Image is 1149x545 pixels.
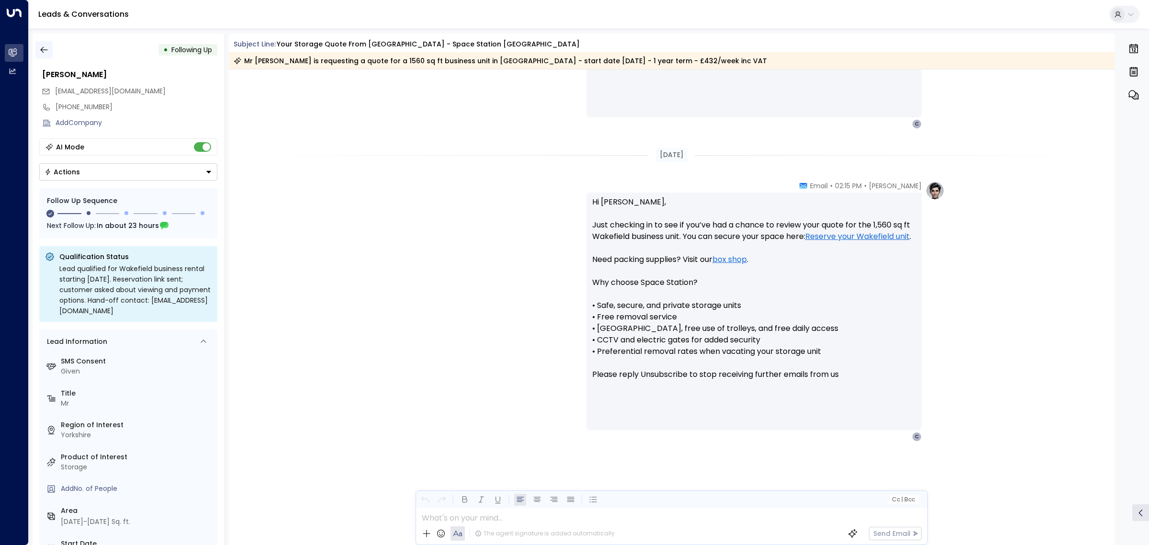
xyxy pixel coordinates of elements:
img: profile-logo.png [925,181,945,200]
div: AddNo. of People [61,484,214,494]
label: Area [61,506,214,516]
div: Lead Information [44,337,107,347]
button: Cc|Bcc [888,495,918,504]
div: The agent signature is added automatically [475,529,615,538]
div: Next Follow Up: [47,220,210,231]
div: Yorkshire [61,430,214,440]
div: Actions [45,168,80,176]
p: Qualification Status [59,252,212,261]
span: | [901,496,903,503]
div: Button group with a nested menu [39,163,217,181]
label: Product of Interest [61,452,214,462]
div: Lead qualified for Wakefield business rental starting [DATE]. Reservation link sent; customer ask... [59,263,212,316]
div: Given [61,366,214,376]
button: Redo [436,494,448,506]
span: 02:15 PM [835,181,862,191]
label: Title [61,388,214,398]
span: • [864,181,867,191]
div: [PHONE_NUMBER] [56,102,217,112]
div: • [163,41,168,58]
span: In about 23 hours [97,220,159,231]
span: Subject Line: [234,39,276,49]
div: [PERSON_NAME] [42,69,217,80]
div: [DATE] [656,148,687,162]
div: Follow Up Sequence [47,196,210,206]
a: Leads & Conversations [38,9,129,20]
label: SMS Consent [61,356,214,366]
button: Actions [39,163,217,181]
span: • [830,181,833,191]
span: Email [810,181,828,191]
div: Mr [61,398,214,409]
div: [DATE]-[DATE] Sq. ft. [61,517,130,527]
div: Storage [61,462,214,472]
div: Mr [PERSON_NAME] is requesting a quote for a 1560 sq ft business unit in [GEOGRAPHIC_DATA] - star... [234,56,767,66]
div: Your storage quote from [GEOGRAPHIC_DATA] - Space Station [GEOGRAPHIC_DATA] [277,39,580,49]
span: cjc@live.co.uk [55,86,166,96]
a: Reserve your Wakefield unit [805,231,910,242]
span: [EMAIL_ADDRESS][DOMAIN_NAME] [55,86,166,96]
div: AI Mode [56,142,84,152]
button: Undo [419,494,431,506]
span: [PERSON_NAME] [869,181,922,191]
div: C [912,432,922,442]
label: Region of Interest [61,420,214,430]
span: Cc Bcc [891,496,914,503]
span: Following Up [171,45,212,55]
a: box shop [712,254,747,265]
div: AddCompany [56,118,217,128]
div: C [912,119,922,129]
p: Hi [PERSON_NAME], Just checking in to see if you’ve had a chance to review your quote for the 1,5... [592,196,916,392]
